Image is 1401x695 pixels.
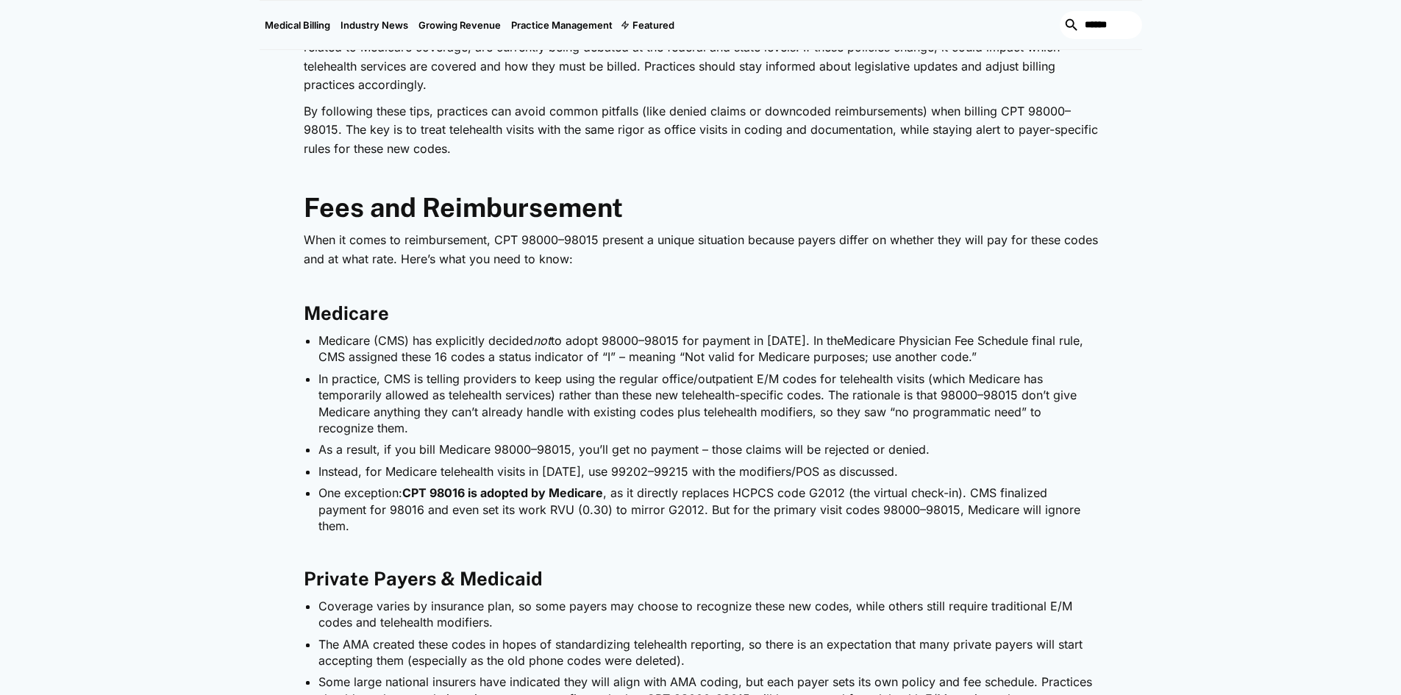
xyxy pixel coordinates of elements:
strong: Medicare [304,302,389,324]
div: Featured [618,1,680,49]
div: Featured [632,19,674,31]
li: One exception: , as it directly replaces HCPCS code G2012 (the virtual check-in). CMS finalized p... [318,485,1098,534]
a: Medicare Physician Fee Schedule final rule [844,333,1080,348]
p: ‍ [304,277,1098,296]
strong: Private Payers & Medicaid [304,568,543,590]
li: Medicare (CMS) has explicitly decided to adopt 98000–98015 for payment in [DATE]. In the , CMS as... [318,332,1098,366]
p: Many telehealth policies were expanded during the [MEDICAL_DATA] pandemic, but some , particularl... [304,19,1098,94]
li: Coverage varies by insurance plan, so some payers may choose to recognize these new codes, while ... [318,598,1098,631]
li: As a result, if you bill Medicare 98000–98015, you’ll get no payment – those claims will be rejec... [318,441,1098,457]
strong: Fees and Reimbursement [304,192,623,223]
p: When it comes to reimbursement, CPT 98000–98015 present a unique situation because payers differ ... [304,231,1098,268]
li: The AMA created these codes in hopes of standardizing telehealth reporting, so there is an expect... [318,636,1098,669]
p: ‍ [304,166,1098,185]
a: Industry News [335,1,413,49]
em: not [533,333,551,348]
p: By following these tips, practices can avoid common pitfalls (like denied claims or downcoded rei... [304,102,1098,159]
li: Instead, for Medicare telehealth visits in [DATE], use 99202–99215 with the modifiers/POS as disc... [318,463,1098,480]
p: ‍ [304,541,1098,560]
strong: CPT 98016 is adopted by Medicare [402,485,603,500]
a: Practice Management [506,1,618,49]
a: Growing Revenue [413,1,506,49]
li: In practice, CMS is telling providers to keep using the regular office/outpatient E/M codes for t... [318,371,1098,437]
a: Medical Billing [260,1,335,49]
